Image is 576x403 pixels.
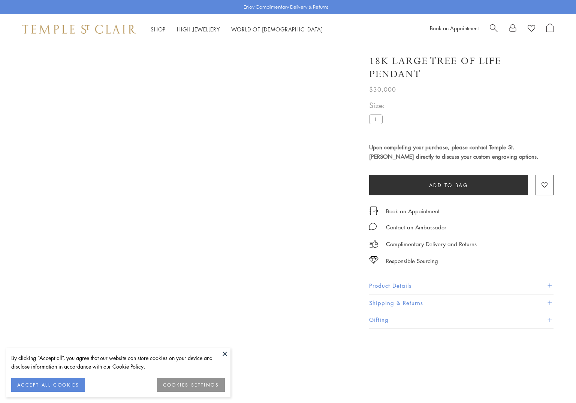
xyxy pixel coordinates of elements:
[11,354,225,371] div: By clicking “Accept all”, you agree that our website can store cookies on your device and disclos...
[369,175,528,195] button: Add to bag
[369,85,396,94] span: $30,000
[151,25,166,33] a: ShopShop
[177,25,220,33] a: High JewelleryHigh Jewellery
[231,25,323,33] a: World of [DEMOGRAPHIC_DATA]World of [DEMOGRAPHIC_DATA]
[528,24,535,35] a: View Wishlist
[429,181,468,189] span: Add to bag
[244,3,329,11] p: Enjoy Complimentary Delivery & Returns
[490,24,498,35] a: Search
[369,294,554,311] button: Shipping & Returns
[546,24,554,35] a: Open Shopping Bag
[369,239,379,249] img: icon_delivery.svg
[369,256,379,264] img: icon_sourcing.svg
[369,143,554,161] h4: Upon completing your purchase, please contact Temple St. [PERSON_NAME] directly to discuss your c...
[369,311,554,328] button: Gifting
[386,239,477,249] p: Complimentary Delivery and Returns
[369,115,383,124] label: L
[430,24,479,32] a: Book an Appointment
[386,256,438,266] div: Responsible Sourcing
[157,378,225,392] button: COOKIES SETTINGS
[369,207,378,215] img: icon_appointment.svg
[386,207,440,215] a: Book an Appointment
[369,277,554,294] button: Product Details
[11,378,85,392] button: ACCEPT ALL COOKIES
[151,25,323,34] nav: Main navigation
[386,223,446,232] div: Contact an Ambassador
[22,25,136,34] img: Temple St. Clair
[369,223,377,230] img: MessageIcon-01_2.svg
[369,55,554,81] h1: 18K Large Tree of Life Pendant
[369,99,386,112] span: Size:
